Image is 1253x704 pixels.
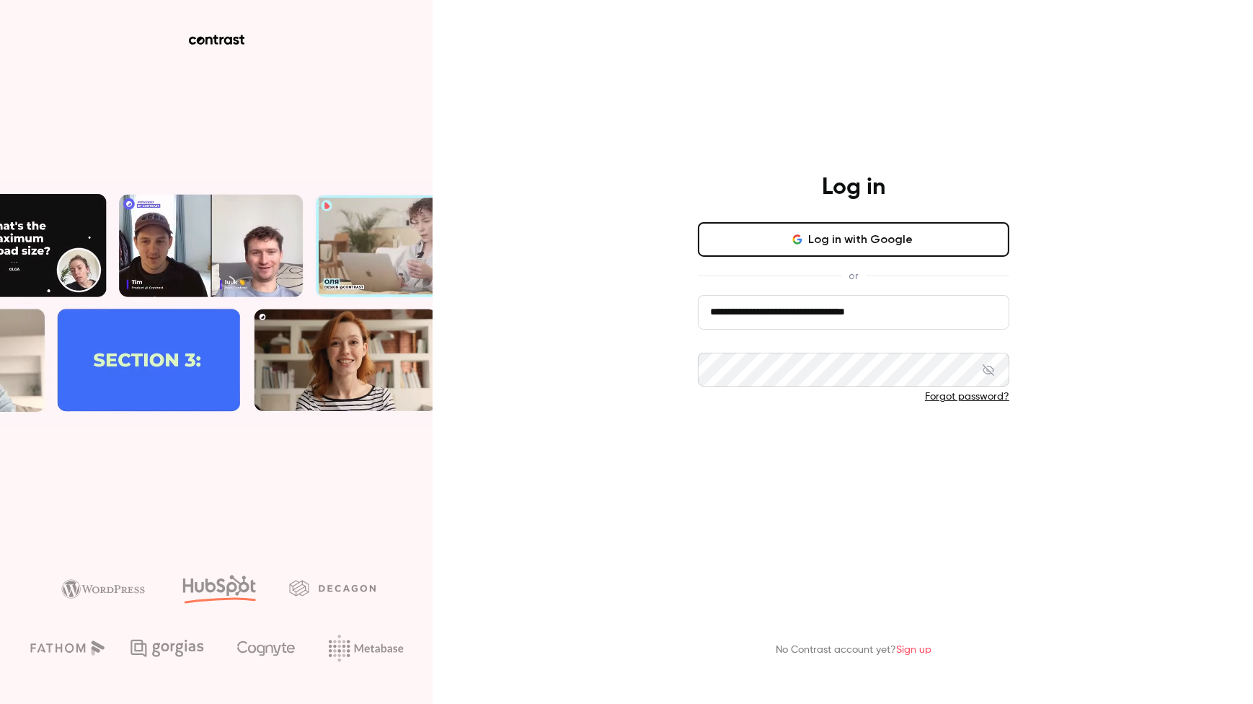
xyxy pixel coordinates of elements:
[842,268,866,283] span: or
[698,222,1009,257] button: Log in with Google
[776,643,931,658] p: No Contrast account yet?
[896,645,931,655] a: Sign up
[822,173,885,202] h4: Log in
[925,392,1009,402] a: Forgot password?
[289,580,376,596] img: decagon
[698,427,1009,462] button: Log in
